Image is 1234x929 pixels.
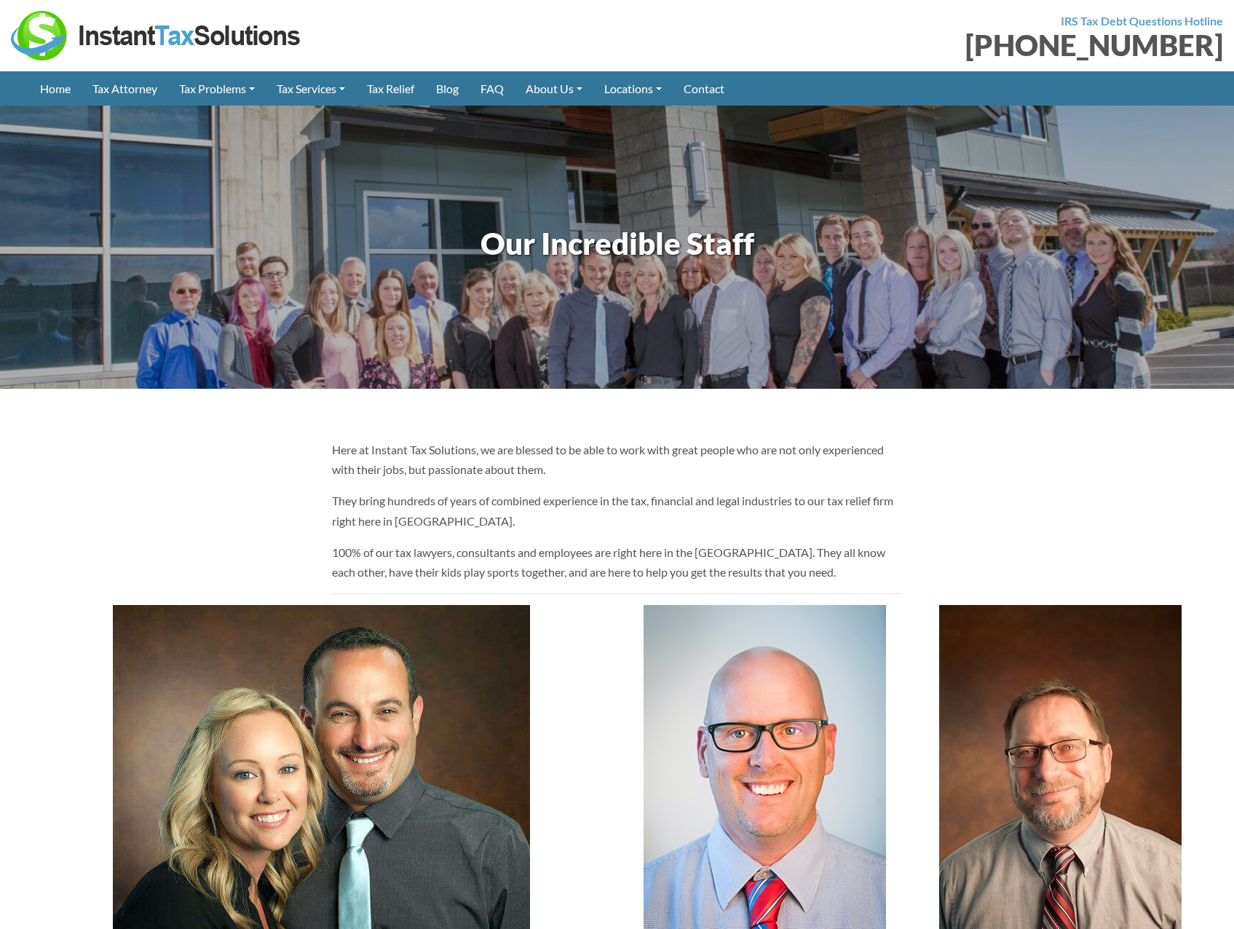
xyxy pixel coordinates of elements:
[29,71,82,106] a: Home
[673,71,735,106] a: Contact
[11,11,302,60] img: Instant Tax Solutions Logo
[332,440,902,479] p: Here at Instant Tax Solutions, we are blessed to be able to work with great people who are not on...
[1061,14,1223,28] strong: IRS Tax Debt Questions Hotline
[36,222,1198,265] h1: Our Incredible Staff
[470,71,515,106] a: FAQ
[515,71,593,106] a: About Us
[266,71,356,106] a: Tax Services
[628,31,1224,60] div: [PHONE_NUMBER]
[332,491,902,530] p: They bring hundreds of years of combined experience in the tax, financial and legal industries to...
[425,71,470,106] a: Blog
[168,71,266,106] a: Tax Problems
[593,71,673,106] a: Locations
[332,542,902,582] p: 100% of our tax lawyers, consultants and employees are right here in the [GEOGRAPHIC_DATA]. They ...
[82,71,168,106] a: Tax Attorney
[11,27,302,41] a: Instant Tax Solutions Logo
[356,71,425,106] a: Tax Relief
